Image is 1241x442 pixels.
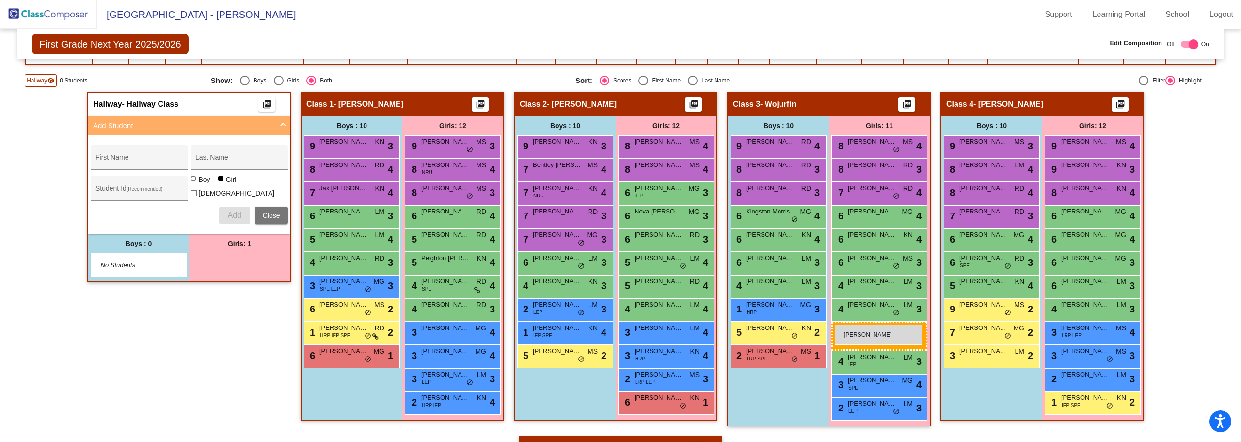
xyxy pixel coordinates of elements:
span: do_not_disturb_alt [893,193,900,200]
span: 3 [601,139,606,153]
span: Class 4 [946,99,973,109]
span: [PERSON_NAME] [848,230,896,240]
span: 6 [1049,234,1057,245]
a: Logout [1202,7,1241,22]
button: Close [255,207,288,224]
span: Hallway [93,99,122,109]
span: Add [227,211,241,219]
span: RD [1015,253,1024,263]
div: Boys : 10 [941,116,1042,135]
span: 6 [521,257,528,268]
span: 3 [388,255,393,270]
div: Girl [225,175,237,184]
span: [PERSON_NAME] [421,183,470,193]
mat-expansion-panel-header: Add Student [88,116,290,135]
a: Support [1037,7,1080,22]
span: 9 [409,141,417,151]
span: 3 [307,280,315,291]
span: 3 [916,162,922,177]
span: RD [1015,207,1024,217]
span: do_not_disturb_alt [680,262,686,270]
span: 7 [307,187,315,198]
mat-icon: visibility [47,77,55,84]
span: 4 [490,278,495,293]
span: do_not_disturb_alt [578,239,585,247]
span: [PERSON_NAME] [848,207,896,216]
span: KN [589,183,598,194]
span: Class 1 [306,99,334,109]
button: Print Students Details [1112,97,1129,112]
span: RD [801,137,811,147]
span: - Hallway Class [122,99,179,109]
span: 3 [388,139,393,153]
span: 6 [622,187,630,198]
span: [PERSON_NAME] [1061,207,1110,216]
span: [PERSON_NAME] [PERSON_NAME] [421,160,470,170]
span: 6 [734,234,742,245]
div: Girls: 11 [829,116,930,135]
span: 8 [409,164,417,175]
span: [PERSON_NAME] [635,277,683,286]
span: RD [690,230,700,240]
span: MS [903,253,913,263]
span: 3 [814,185,820,200]
span: 4 [703,162,708,177]
span: [PERSON_NAME] Teas [PERSON_NAME] [959,253,1008,263]
span: 3 [490,185,495,200]
span: 4 [1130,209,1135,223]
span: LM [589,253,598,263]
span: MG [688,183,700,194]
span: MS [588,160,598,170]
span: 4 [388,185,393,200]
span: 9 [521,141,528,151]
span: 6 [1049,257,1057,268]
span: RD [903,183,913,194]
span: KN [375,183,384,194]
span: RD [477,277,486,287]
span: RD [588,207,598,217]
span: Close [263,212,280,219]
span: MS [476,160,486,170]
span: 4 [601,185,606,200]
button: Print Students Details [898,97,915,112]
span: MS [903,137,913,147]
span: 7 [521,164,528,175]
span: No Students [101,261,161,270]
span: [PERSON_NAME] [635,137,683,147]
div: Boys : 10 [302,116,402,135]
button: Add [219,207,250,224]
span: RD [477,207,486,217]
a: Learning Portal [1085,7,1153,22]
span: 3 [388,278,393,293]
span: 9 [1049,141,1057,151]
span: [PERSON_NAME] [959,207,1008,216]
span: MS [689,137,700,147]
span: On [1201,40,1209,49]
span: - [PERSON_NAME] [334,99,403,109]
span: [PERSON_NAME] [421,137,470,147]
span: 6 [947,257,955,268]
span: 6 [947,234,955,245]
span: 8 [947,187,955,198]
span: 3 [814,162,820,177]
div: Girls: 12 [616,116,716,135]
mat-panel-title: Add Student [93,120,273,131]
span: Peighton [PERSON_NAME] [421,253,470,263]
span: [GEOGRAPHIC_DATA] - [PERSON_NAME] [97,7,296,22]
span: RD [801,183,811,194]
span: [PERSON_NAME] [746,183,795,193]
span: 9 [307,141,315,151]
input: Last Name [195,157,283,165]
span: Kingston Morris [746,207,795,216]
span: LM [375,207,384,217]
span: [PERSON_NAME] [848,137,896,147]
button: Print Students Details [685,97,702,112]
span: RD [1015,183,1024,194]
span: 8 [947,164,955,175]
span: RD [903,160,913,170]
span: [PERSON_NAME] [PERSON_NAME] [959,277,1008,286]
span: 4 [814,139,820,153]
span: Bentley [PERSON_NAME] [533,160,581,170]
span: KN [589,137,598,147]
div: Girls: 1 [189,234,290,253]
